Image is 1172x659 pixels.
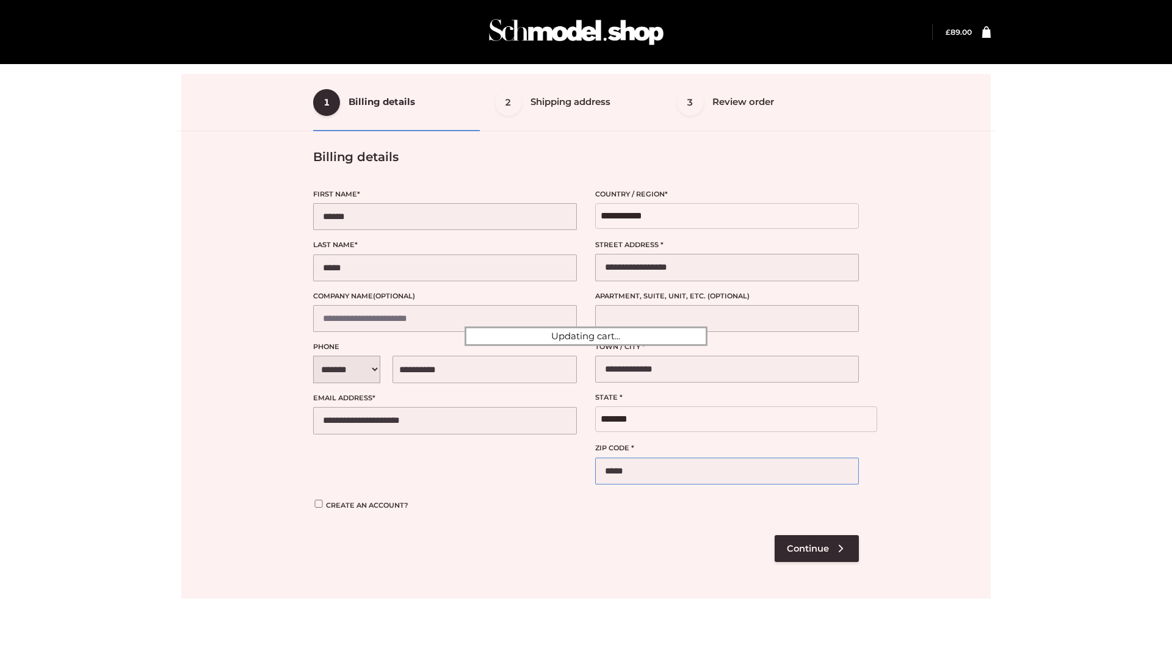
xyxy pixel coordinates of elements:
bdi: 89.00 [946,27,972,37]
a: £89.00 [946,27,972,37]
img: Schmodel Admin 964 [485,8,668,56]
div: Updating cart... [465,326,707,346]
span: £ [946,27,950,37]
